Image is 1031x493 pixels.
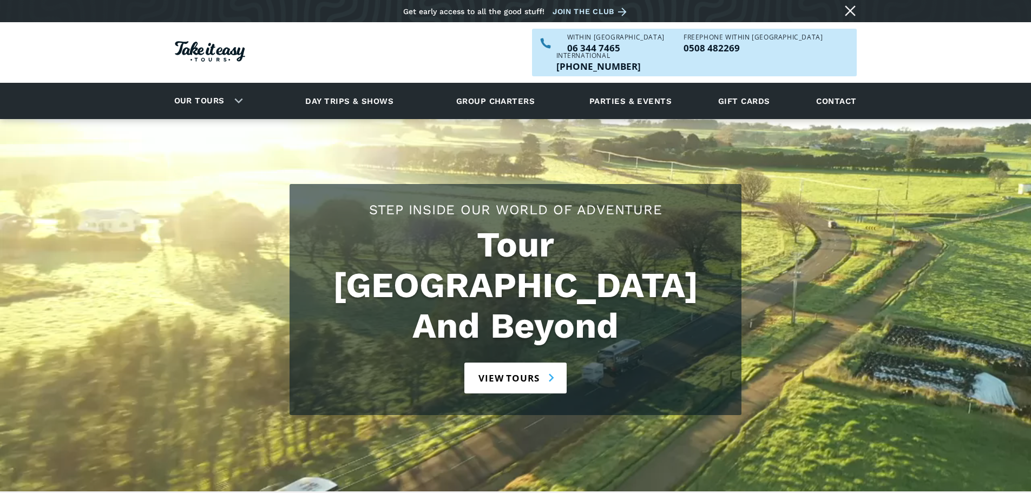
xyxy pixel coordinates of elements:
a: Call us within NZ on 063447465 [567,43,665,52]
p: [PHONE_NUMBER] [556,62,641,71]
a: Call us outside of NZ on +6463447465 [556,62,641,71]
div: Freephone WITHIN [GEOGRAPHIC_DATA] [684,34,823,41]
a: Parties & events [584,86,677,116]
div: International [556,52,641,59]
h1: Tour [GEOGRAPHIC_DATA] And Beyond [300,225,731,346]
img: Take it easy Tours logo [175,41,245,62]
a: Our tours [166,88,233,114]
p: 06 344 7465 [567,43,665,52]
a: Homepage [175,36,245,70]
a: Day trips & shows [292,86,407,116]
a: Close message [842,2,859,19]
a: Gift cards [713,86,776,116]
div: Our tours [161,86,252,116]
a: Join the club [553,5,631,18]
a: Group charters [443,86,548,116]
div: WITHIN [GEOGRAPHIC_DATA] [567,34,665,41]
div: Get early access to all the good stuff! [403,7,544,16]
h2: Step Inside Our World Of Adventure [300,200,731,219]
a: Call us freephone within NZ on 0508482269 [684,43,823,52]
a: Contact [811,86,862,116]
a: View tours [464,363,567,393]
p: 0508 482269 [684,43,823,52]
